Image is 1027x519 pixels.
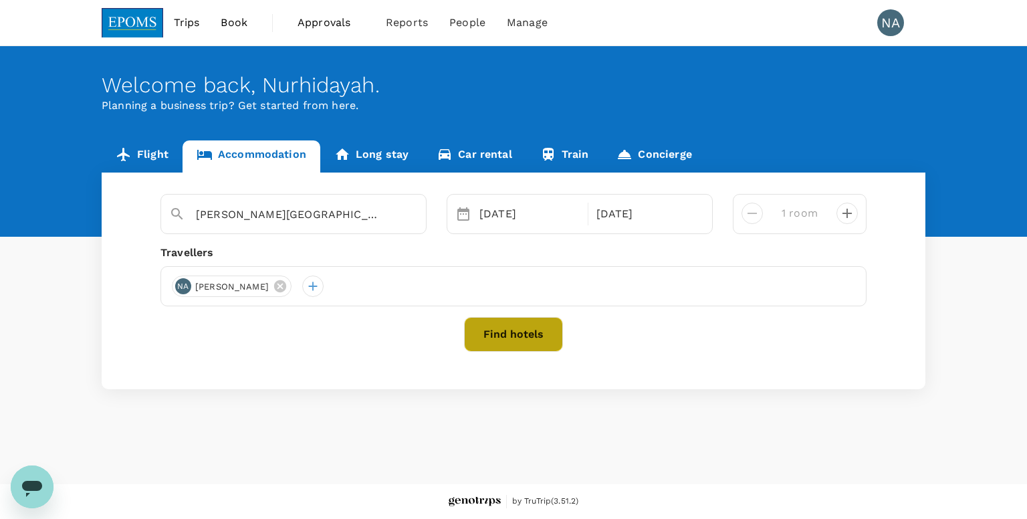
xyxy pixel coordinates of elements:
iframe: Button to launch messaging window [11,465,53,508]
span: [PERSON_NAME] [187,280,277,294]
a: Accommodation [183,140,320,173]
button: Open [417,213,419,216]
a: Long stay [320,140,423,173]
input: Search cities, hotels, work locations [196,204,380,225]
div: NA [175,278,191,294]
img: Genotrips - EPOMS [449,497,501,507]
div: Travellers [160,245,867,261]
div: [DATE] [591,201,702,227]
input: Add rooms [774,203,826,224]
div: NA [877,9,904,36]
div: [DATE] [474,201,585,227]
a: Concierge [602,140,705,173]
div: Welcome back , Nurhidayah . [102,73,925,98]
button: decrease [836,203,858,224]
button: Find hotels [464,317,563,352]
span: Approvals [298,15,364,31]
span: Manage [507,15,548,31]
img: EPOMS SDN BHD [102,8,163,37]
p: Planning a business trip? Get started from here. [102,98,925,114]
span: by TruTrip ( 3.51.2 ) [512,495,579,508]
div: NA[PERSON_NAME] [172,276,292,297]
a: Train [526,140,603,173]
span: Reports [386,15,428,31]
a: Car rental [423,140,526,173]
span: Trips [174,15,200,31]
span: People [449,15,485,31]
span: Book [221,15,247,31]
a: Flight [102,140,183,173]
